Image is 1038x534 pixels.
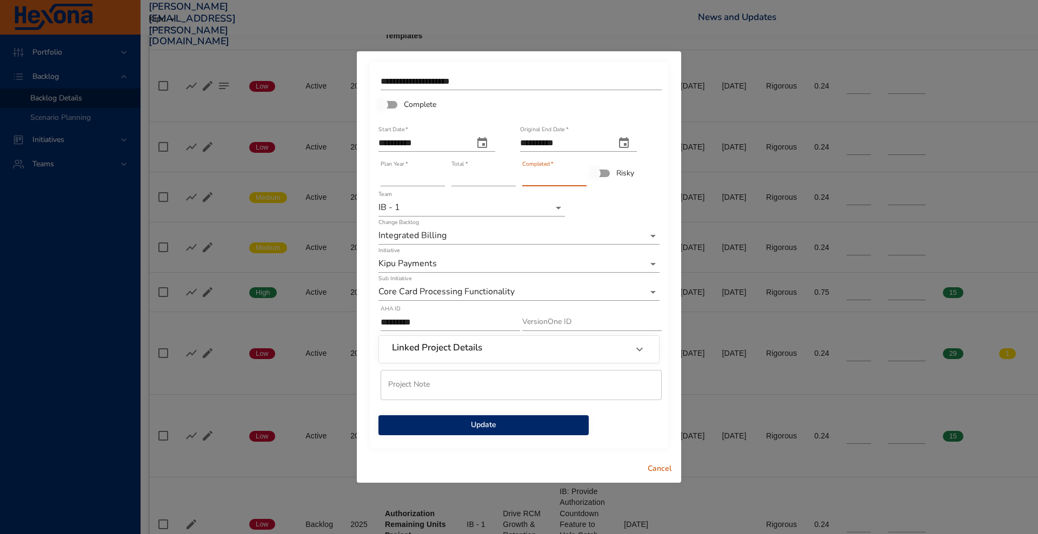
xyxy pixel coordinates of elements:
label: Start Date [378,126,408,132]
div: Core Card Processing Functionality [378,283,660,301]
label: Sub Initiative [378,275,411,281]
div: Linked Project Details [379,336,659,363]
span: Update [387,418,580,432]
label: Completed [522,161,554,167]
button: start date [469,130,495,156]
label: Team [378,191,392,197]
span: Cancel [647,462,673,476]
button: Update [378,415,589,435]
label: Original End Date [520,126,568,132]
div: IB - 1 [378,199,565,217]
button: Cancel [642,459,677,479]
label: Initiative [378,247,400,253]
span: Risky [616,167,634,179]
span: Complete [404,99,436,110]
div: Integrated Billing [378,227,660,245]
div: Kipu Payments [378,255,660,273]
label: Total [451,161,468,167]
label: Change Backlog [378,219,419,225]
h6: Linked Project Details [392,342,482,353]
label: Plan Year [381,161,408,167]
label: AHA ID [381,306,401,312]
button: original end date [611,130,637,156]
